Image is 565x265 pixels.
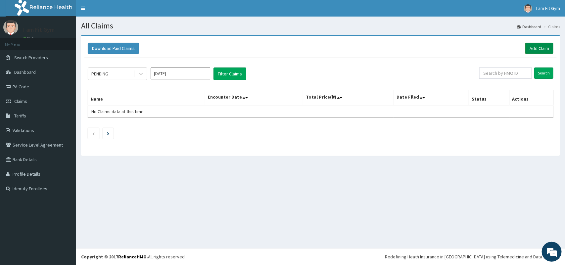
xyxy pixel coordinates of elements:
p: I am Fit Gym [23,27,55,33]
th: Name [88,90,205,106]
span: No Claims data at this time. [91,109,145,114]
input: Search by HMO ID [479,67,532,79]
div: Redefining Heath Insurance in [GEOGRAPHIC_DATA] using Telemedicine and Data Science! [385,253,560,260]
input: Select Month and Year [151,67,210,79]
h1: All Claims [81,22,560,30]
div: PENDING [91,70,108,77]
th: Actions [509,90,553,106]
img: User Image [3,20,18,35]
footer: All rights reserved. [76,248,565,265]
a: Dashboard [517,24,541,29]
a: Online [23,36,39,41]
a: RelianceHMO [118,254,147,260]
span: Switch Providers [14,55,48,61]
a: Add Claim [525,43,553,54]
th: Encounter Date [205,90,303,106]
span: Dashboard [14,69,36,75]
th: Status [469,90,509,106]
span: Tariffs [14,113,26,119]
a: Previous page [92,130,95,136]
a: Next page [107,130,109,136]
button: Filter Claims [213,67,246,80]
li: Claims [542,24,560,29]
th: Date Filed [394,90,469,106]
span: Claims [14,98,27,104]
th: Total Price(₦) [303,90,394,106]
strong: Copyright © 2017 . [81,254,148,260]
img: User Image [524,4,532,13]
span: I am Fit Gym [536,5,560,11]
input: Search [534,67,553,79]
button: Download Paid Claims [88,43,139,54]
